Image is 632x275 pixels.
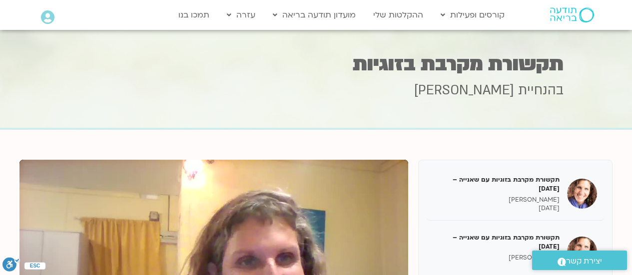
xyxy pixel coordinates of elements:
[434,254,560,262] p: [PERSON_NAME]
[532,251,627,270] a: יצירת קשר
[434,262,560,271] p: [DATE]
[566,255,602,268] span: יצירת קשר
[434,233,560,251] h5: תקשורת מקרבת בזוגיות עם שאנייה – [DATE]
[567,237,597,267] img: תקשורת מקרבת בזוגיות עם שאנייה – 27/05/25
[518,81,564,99] span: בהנחיית
[268,5,361,24] a: מועדון תודעה בריאה
[434,196,560,204] p: [PERSON_NAME]
[436,5,510,24] a: קורסים ופעילות
[434,175,560,193] h5: תקשורת מקרבת בזוגיות עם שאנייה – [DATE]
[173,5,214,24] a: תמכו בנו
[567,179,597,209] img: תקשורת מקרבת בזוגיות עם שאנייה – 20/05/25
[550,7,594,22] img: תודעה בריאה
[222,5,260,24] a: עזרה
[434,204,560,213] p: [DATE]
[368,5,428,24] a: ההקלטות שלי
[69,54,564,74] h1: תקשורת מקרבת בזוגיות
